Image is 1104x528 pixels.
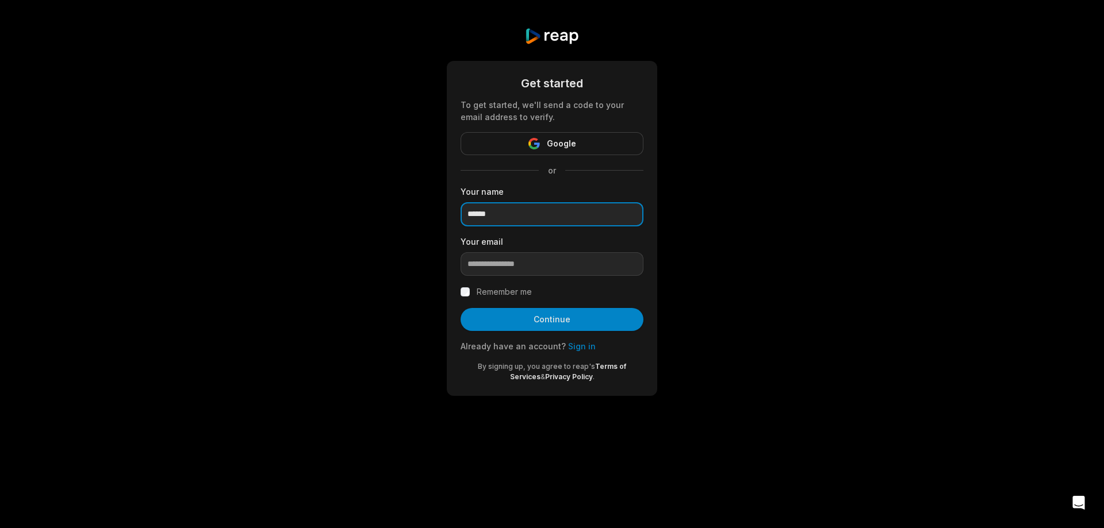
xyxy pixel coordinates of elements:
div: Get started [461,75,643,92]
span: & [540,372,545,381]
span: Google [547,137,576,151]
label: Your name [461,186,643,198]
div: To get started, we'll send a code to your email address to verify. [461,99,643,123]
button: Google [461,132,643,155]
label: Your email [461,236,643,248]
span: . [593,372,595,381]
div: Open Intercom Messenger [1065,489,1092,517]
a: Privacy Policy [545,372,593,381]
span: or [539,164,565,176]
button: Continue [461,308,643,331]
a: Sign in [568,341,596,351]
span: Already have an account? [461,341,566,351]
label: Remember me [477,285,532,299]
span: By signing up, you agree to reap's [478,362,595,371]
img: reap [524,28,579,45]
